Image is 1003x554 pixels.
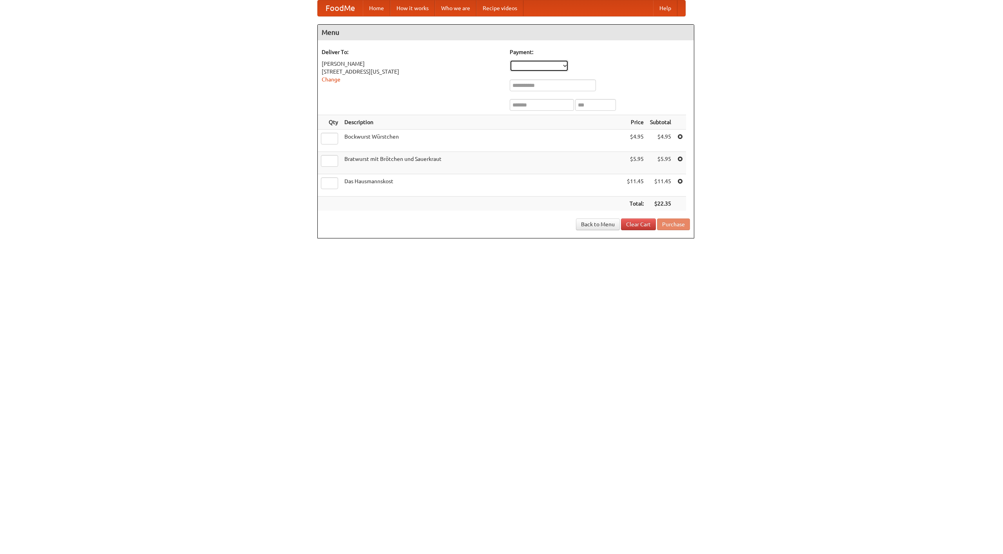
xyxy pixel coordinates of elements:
[390,0,435,16] a: How it works
[647,174,674,197] td: $11.45
[322,48,502,56] h5: Deliver To:
[624,174,647,197] td: $11.45
[647,197,674,211] th: $22.35
[322,60,502,68] div: [PERSON_NAME]
[363,0,390,16] a: Home
[341,174,624,197] td: Das Hausmannskost
[621,218,656,230] a: Clear Cart
[510,48,690,56] h5: Payment:
[318,0,363,16] a: FoodMe
[476,0,523,16] a: Recipe videos
[435,0,476,16] a: Who we are
[322,68,502,76] div: [STREET_ADDRESS][US_STATE]
[322,76,340,83] a: Change
[341,130,624,152] td: Bockwurst Würstchen
[341,115,624,130] th: Description
[341,152,624,174] td: Bratwurst mit Brötchen und Sauerkraut
[647,130,674,152] td: $4.95
[647,152,674,174] td: $5.95
[318,25,694,40] h4: Menu
[647,115,674,130] th: Subtotal
[657,218,690,230] button: Purchase
[318,115,341,130] th: Qty
[576,218,620,230] a: Back to Menu
[624,115,647,130] th: Price
[653,0,677,16] a: Help
[624,152,647,174] td: $5.95
[624,130,647,152] td: $4.95
[624,197,647,211] th: Total:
